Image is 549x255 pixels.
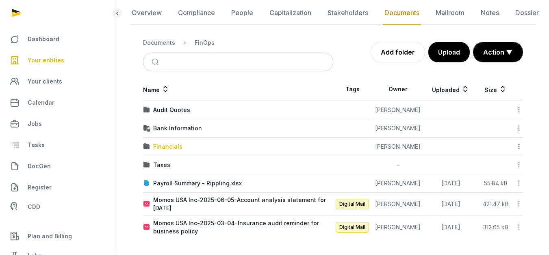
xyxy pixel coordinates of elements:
[7,135,110,155] a: Tasks
[28,55,64,65] span: Your entities
[28,34,59,44] span: Dashboard
[28,119,42,129] span: Jobs
[7,199,110,215] a: CDD
[514,1,540,25] a: Dossier
[336,222,369,233] span: Digital Mail
[153,219,333,235] div: Momos USA Inc-2025-03-04-Insurance audit reminder for business policy
[28,231,72,241] span: Plan and Billing
[372,78,424,101] th: Owner
[477,193,514,216] td: 421.47 kB
[372,193,424,216] td: [PERSON_NAME]
[143,33,333,53] nav: Breadcrumb
[143,107,150,113] img: folder.svg
[477,78,514,101] th: Size
[372,138,424,156] td: [PERSON_NAME]
[230,1,255,25] a: People
[143,78,333,101] th: Name
[143,39,175,47] div: Documents
[195,39,215,47] div: FinOps
[28,77,62,86] span: Your clients
[143,162,150,168] img: folder.svg
[7,93,110,112] a: Calendar
[7,114,110,134] a: Jobs
[7,178,110,197] a: Register
[477,216,514,239] td: 312.65 kB
[28,182,52,192] span: Register
[372,156,424,174] td: -
[153,143,182,151] div: Financials
[372,216,424,239] td: [PERSON_NAME]
[153,106,190,114] div: Audit Quotes
[28,202,40,212] span: CDD
[333,78,372,101] th: Tags
[268,1,313,25] a: Capitalization
[153,179,242,187] div: Payroll Summary - Rippling.xlsx
[372,174,424,193] td: [PERSON_NAME]
[143,224,150,231] img: pdf.svg
[28,98,54,108] span: Calendar
[7,51,110,70] a: Your entities
[7,226,110,246] a: Plan and Billing
[28,140,45,150] span: Tasks
[176,1,217,25] a: Compliance
[153,161,170,169] div: Taxes
[143,201,150,207] img: pdf.svg
[336,199,369,209] span: Digital Mail
[434,1,466,25] a: Mailroom
[372,119,424,138] td: [PERSON_NAME]
[326,1,370,25] a: Stakeholders
[441,224,460,231] span: [DATE]
[153,124,202,132] div: Bank Information
[477,174,514,193] td: 55.84 kB
[479,1,501,25] a: Notes
[28,161,51,171] span: DocGen
[441,180,460,187] span: [DATE]
[7,156,110,176] a: DocGen
[383,1,421,25] a: Documents
[424,78,477,101] th: Uploaded
[143,143,150,150] img: folder.svg
[428,42,470,62] button: Upload
[130,1,163,25] a: Overview
[441,200,460,207] span: [DATE]
[143,180,150,187] img: document.svg
[7,72,110,91] a: Your clients
[153,196,333,212] div: Momos USA Inc-2025-06-05-Account analysis statement for [DATE]
[143,125,150,132] img: folder-locked-icon.svg
[473,42,523,62] button: Action ▼
[130,1,536,25] nav: Tabs
[371,42,425,62] a: Add folder
[147,53,166,71] button: Submit
[372,101,424,119] td: [PERSON_NAME]
[7,29,110,49] a: Dashboard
